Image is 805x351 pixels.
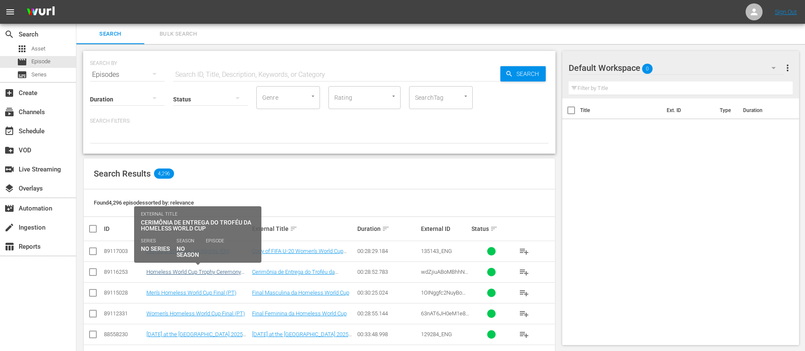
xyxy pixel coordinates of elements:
div: External ID [421,225,469,232]
button: Open [390,92,398,100]
p: Search Filters: [90,118,549,125]
th: Title [580,98,662,122]
span: Ingestion [4,222,14,233]
th: Duration [738,98,789,122]
span: playlist_add [519,267,529,277]
a: FWWC U-20 Finals, Highlights (EN) [146,248,230,254]
button: Open [309,92,317,100]
span: wdZjiuABoMBhhNmQJI5cf_POR [421,269,468,281]
div: Internal Title [146,224,250,234]
button: playlist_add [514,241,534,261]
span: 4,296 [154,168,174,179]
span: Channels [4,107,14,117]
span: 63nAT6JH0eM1e8sTcBeDlA_POR [421,310,469,323]
a: Cerimônia de Entrega do Troféu da Homeless World Cup [252,269,338,281]
span: Create [4,88,14,98]
span: Found 4,296 episodes sorted by: relevance [94,199,194,206]
div: 89116253 [104,269,144,275]
a: Sign Out [775,8,797,15]
div: 00:28:29.184 [357,248,418,254]
a: [DATE] at the [GEOGRAPHIC_DATA] 2025 Homeless World Cup [252,331,352,344]
div: 89117003 [104,248,144,254]
div: 00:28:55.144 [357,310,418,317]
a: Final Masculina da Homeless World Cup [252,289,349,296]
span: 135143_ENG [421,248,452,254]
span: 1OINggfc2NuyBoGigT4Bt2_POR [421,289,467,302]
span: sort [490,225,498,233]
th: Ext. ID [662,98,715,122]
span: Automation [4,203,14,213]
button: playlist_add [514,324,534,345]
div: ID [104,225,144,232]
div: 88558230 [104,331,144,337]
div: 89115028 [104,289,144,296]
span: Series [31,70,47,79]
span: sort [382,225,390,233]
span: more_vert [783,63,793,73]
span: playlist_add [519,246,529,256]
img: ans4CAIJ8jUAAAAAAAAAAAAAAAAAAAAAAAAgQb4GAAAAAAAAAAAAAAAAAAAAAAAAJMjXAAAAAAAAAAAAAAAAAAAAAAAAgAT5G... [20,2,61,22]
span: 0 [642,60,653,78]
th: Type [715,98,738,122]
a: Men's Homeless World Cup Final (PT) [146,289,236,296]
button: playlist_add [514,283,534,303]
span: playlist_add [519,309,529,319]
button: more_vert [783,58,793,78]
span: Reports [4,241,14,252]
button: playlist_add [514,262,534,282]
span: playlist_add [519,329,529,340]
span: Episode [31,57,50,66]
a: Women's Homeless World Cup Final (PT) [146,310,245,317]
a: Copy of FIFA U-20 Women's World Cup Finals - Highlights Bundle [252,248,347,261]
span: Search Results [94,168,151,179]
button: Open [462,92,470,100]
button: Search [500,66,546,81]
span: menu [5,7,15,17]
span: Search [513,66,546,81]
span: Series [17,70,27,80]
span: 129284_ENG [421,331,452,337]
div: 00:28:52.783 [357,269,418,275]
span: Overlays [4,183,14,194]
span: Bulk Search [149,29,207,39]
div: Episodes [90,63,165,87]
div: External Title [252,224,355,234]
div: 00:33:48.998 [357,331,418,337]
div: Duration [357,224,418,234]
span: Asset [17,44,27,54]
span: Live Streaming [4,164,14,174]
span: Asset [31,45,45,53]
a: Homeless World Cup Trophy Ceremony (PT) [146,269,244,281]
a: [DATE] at the [GEOGRAPHIC_DATA] 2025 Homeless World Cup (EN) [146,331,246,344]
span: Episode [17,57,27,67]
span: Search [81,29,139,39]
span: VOD [4,145,14,155]
span: sort [290,225,297,233]
span: Search [4,29,14,39]
div: Status [471,224,511,234]
span: Schedule [4,126,14,136]
div: 00:30:25.024 [357,289,418,296]
div: Default Workspace [569,56,784,80]
span: sort [183,225,191,233]
button: playlist_add [514,303,534,324]
span: playlist_add [519,288,529,298]
a: Final Feminina da Homeless World Cup [252,310,347,317]
div: 89112331 [104,310,144,317]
